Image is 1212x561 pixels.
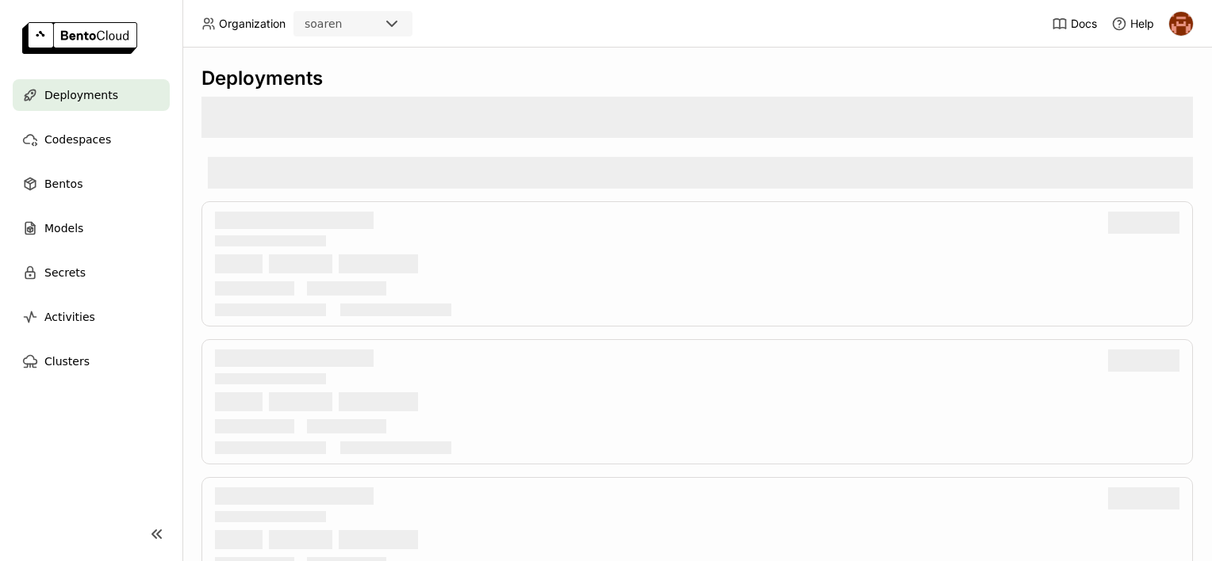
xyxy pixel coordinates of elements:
div: Help [1111,16,1154,32]
span: Deployments [44,86,118,105]
span: Help [1130,17,1154,31]
a: Bentos [13,168,170,200]
a: Codespaces [13,124,170,155]
span: Clusters [44,352,90,371]
a: Secrets [13,257,170,288]
span: Secrets [44,263,86,282]
img: h0akoisn5opggd859j2zve66u2a2 [1169,12,1193,36]
a: Models [13,212,170,244]
div: soaren [305,16,342,32]
span: Activities [44,307,95,326]
span: Bentos [44,174,82,193]
a: Clusters [13,345,170,377]
a: Deployments [13,79,170,111]
a: Docs [1052,16,1097,32]
span: Docs [1071,17,1097,31]
span: Models [44,219,83,238]
span: Codespaces [44,130,111,149]
a: Activities [13,301,170,333]
img: logo [22,22,137,54]
span: Organization [219,17,286,31]
input: Selected soaren. [343,17,345,32]
div: Deployments [201,67,1193,90]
